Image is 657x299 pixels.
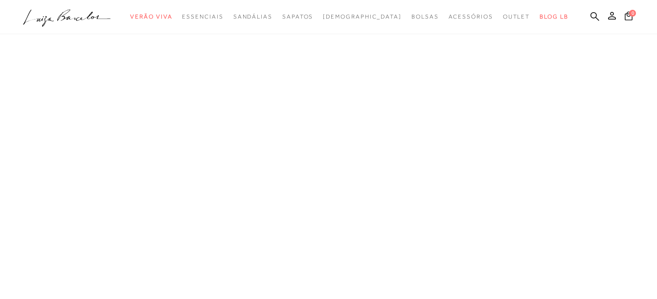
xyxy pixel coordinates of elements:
a: categoryNavScreenReaderText [182,8,223,26]
span: Acessórios [449,13,493,20]
a: categoryNavScreenReaderText [130,8,172,26]
span: Outlet [503,13,530,20]
a: categoryNavScreenReaderText [233,8,272,26]
a: categoryNavScreenReaderText [449,8,493,26]
span: Sapatos [282,13,313,20]
span: BLOG LB [540,13,568,20]
span: [DEMOGRAPHIC_DATA] [323,13,402,20]
a: categoryNavScreenReaderText [411,8,439,26]
a: noSubCategoriesText [323,8,402,26]
button: 0 [622,11,635,24]
a: categoryNavScreenReaderText [282,8,313,26]
a: BLOG LB [540,8,568,26]
span: Essenciais [182,13,223,20]
span: Bolsas [411,13,439,20]
a: categoryNavScreenReaderText [503,8,530,26]
span: Verão Viva [130,13,172,20]
span: 0 [629,10,636,17]
span: Sandálias [233,13,272,20]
